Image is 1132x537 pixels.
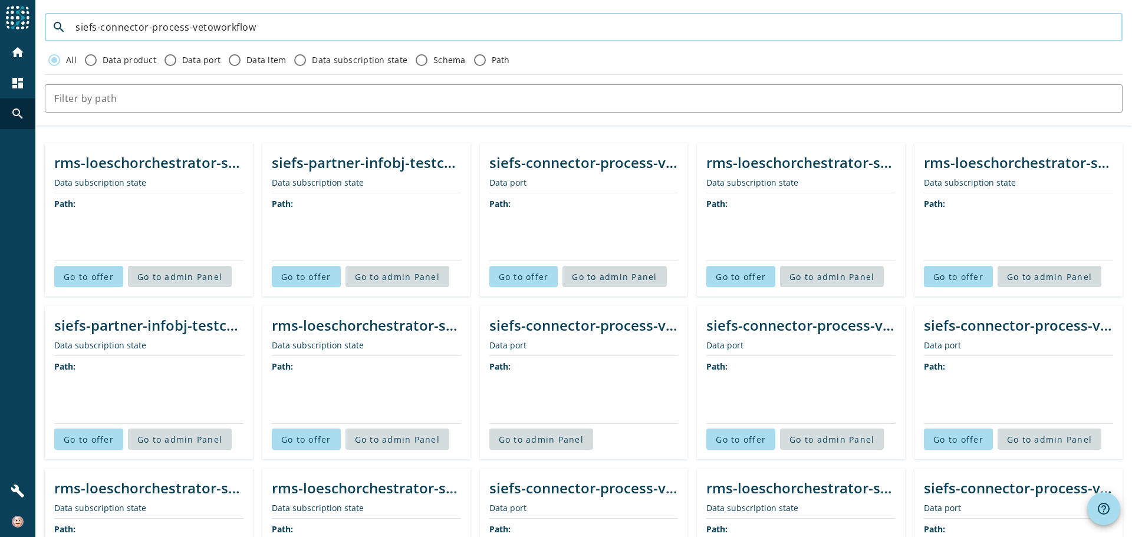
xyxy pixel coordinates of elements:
div: Data subscription state [272,502,461,513]
div: rms-loeschorchestrator-service-consumer-timetravel [272,315,461,335]
div: Data subscription state [272,177,461,188]
div: Data subscription state [706,177,896,188]
span: Path: [272,198,293,209]
span: Go to admin Panel [499,434,584,445]
button: Go to offer [924,429,993,450]
div: rms-loeschorchestrator-service-consumer-integration [706,153,896,172]
button: Go to admin Panel [128,429,232,450]
div: siefs-connector-process-vetoworkflow-completed-v2-preprod.replica [489,315,679,335]
mat-icon: search [11,107,25,121]
button: Go to admin Panel [345,266,449,287]
button: Go to admin Panel [998,429,1101,450]
span: Path: [924,198,945,209]
span: Path: [272,523,293,535]
img: spoud-logo.svg [6,6,29,29]
input: Search by keyword [75,20,1113,34]
mat-icon: help_outline [1097,502,1111,516]
div: siefs-connector-process-vetoworkflow-completed-v2-integration [489,478,679,498]
button: Go to offer [54,429,123,450]
button: Go to admin Panel [780,266,884,287]
div: siefs-connector-process-vetoworkflow-completed-v2-performance [706,315,896,335]
input: Filter by path [54,91,1113,106]
span: Path: [489,361,511,372]
span: Path: [54,361,75,372]
button: Go to offer [489,266,558,287]
div: Data subscription state [54,502,243,513]
span: Go to admin Panel [137,271,222,282]
button: Go to admin Panel [489,429,593,450]
span: Path: [706,361,728,372]
button: Go to admin Panel [345,429,449,450]
div: rms-loeschorchestrator-service-consumer-test [924,153,1113,172]
label: Path [489,54,510,66]
div: rms-loeschorchestrator-service-consumer-preprod [272,478,461,498]
span: Go to offer [64,271,114,282]
mat-icon: home [11,45,25,60]
div: Data subscription state [54,340,243,351]
button: Go to admin Panel [780,429,884,450]
label: All [64,54,77,66]
label: Data port [180,54,221,66]
span: Path: [272,361,293,372]
button: Go to offer [272,266,341,287]
button: Go to admin Panel [128,266,232,287]
div: Data port [706,340,896,351]
button: Go to offer [54,266,123,287]
mat-icon: search [45,20,73,34]
div: Data port [489,502,679,513]
span: Path: [706,523,728,535]
label: Schema [431,54,466,66]
button: Go to offer [924,266,993,287]
span: Go to admin Panel [572,271,657,282]
span: Go to offer [933,271,983,282]
label: Data product [100,54,156,66]
div: Data subscription state [924,177,1113,188]
span: Go to admin Panel [1007,434,1092,445]
div: siefs-connector-process-vetoworkflow-completed-v2-preprod [924,315,1113,335]
button: Go to admin Panel [562,266,666,287]
span: Go to admin Panel [1007,271,1092,282]
span: Go to offer [499,271,549,282]
button: Go to offer [706,429,775,450]
span: Path: [54,523,75,535]
div: Data subscription state [54,177,243,188]
span: Go to offer [716,434,766,445]
img: 311d8aec08ed2e4f8b1795d9bc1b9d2a [12,516,24,528]
button: Go to offer [272,429,341,450]
mat-icon: build [11,484,25,498]
div: siefs-connector-process-vetoworkflow-completed-v2-development [489,153,679,172]
span: Go to admin Panel [789,271,874,282]
div: siefs-partner-infobj-testconsumer [54,315,243,335]
div: Data port [924,502,1113,513]
span: Go to offer [281,271,331,282]
label: Data item [244,54,286,66]
span: Go to admin Panel [355,271,440,282]
div: Data port [924,340,1113,351]
div: siefs-partner-infobj-testconsumer [272,153,461,172]
div: Data port [489,177,679,188]
span: Path: [924,523,945,535]
span: Go to offer [64,434,114,445]
span: Go to offer [933,434,983,445]
span: Go to admin Panel [355,434,440,445]
div: siefs-connector-process-vetoworkflow-completed-v2-timetravel [924,478,1113,498]
span: Path: [54,198,75,209]
span: Path: [924,361,945,372]
span: Go to offer [716,271,766,282]
span: Path: [489,198,511,209]
div: rms-loeschorchestrator-service-consumer-development [54,478,243,498]
button: Go to offer [706,266,775,287]
div: Data subscription state [706,502,896,513]
div: Data subscription state [272,340,461,351]
button: Go to admin Panel [998,266,1101,287]
div: Data port [489,340,679,351]
span: Go to offer [281,434,331,445]
span: Path: [706,198,728,209]
label: Data subscription state [310,54,407,66]
span: Path: [489,523,511,535]
mat-icon: dashboard [11,76,25,90]
div: rms-loeschorchestrator-service-consumer-performance [54,153,243,172]
div: rms-loeschorchestrator-service-consumer-prod [706,478,896,498]
span: Go to admin Panel [789,434,874,445]
span: Go to admin Panel [137,434,222,445]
